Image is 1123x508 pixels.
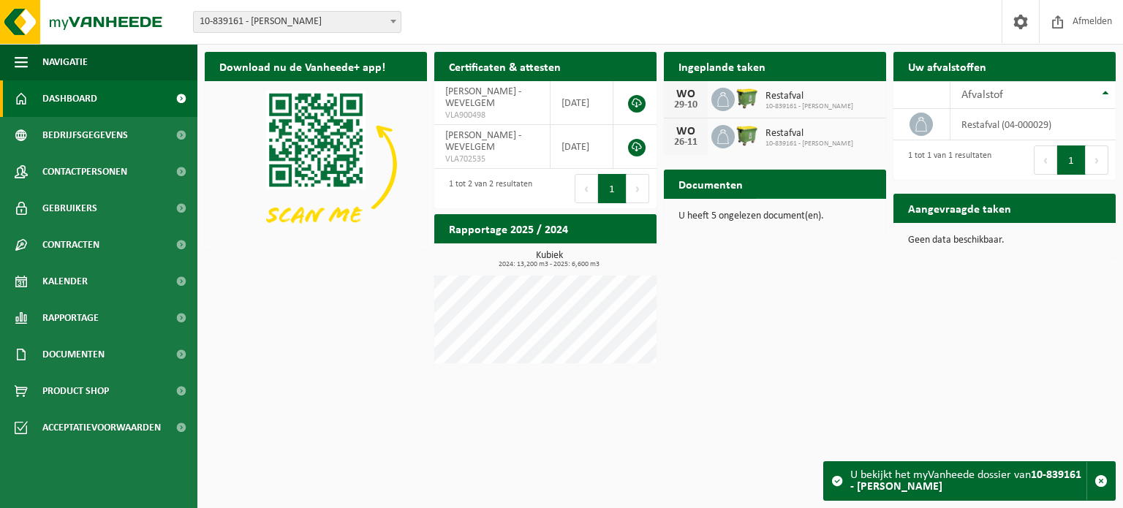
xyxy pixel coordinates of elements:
[765,102,853,111] span: 10-839161 - [PERSON_NAME]
[42,373,109,409] span: Product Shop
[1086,145,1108,175] button: Next
[42,80,97,117] span: Dashboard
[908,235,1101,246] p: Geen data beschikbaar.
[893,194,1026,222] h2: Aangevraagde taken
[893,52,1001,80] h2: Uw afvalstoffen
[765,140,853,148] span: 10-839161 - [PERSON_NAME]
[205,81,427,248] img: Download de VHEPlus App
[901,144,991,176] div: 1 tot 1 van 1 resultaten
[1034,145,1057,175] button: Previous
[671,137,700,148] div: 26-11
[445,130,521,153] span: [PERSON_NAME] - WEVELGEM
[442,173,532,205] div: 1 tot 2 van 2 resultaten
[548,243,655,272] a: Bekijk rapportage
[205,52,400,80] h2: Download nu de Vanheede+ app!
[598,174,627,203] button: 1
[671,100,700,110] div: 29-10
[445,110,539,121] span: VLA900498
[194,12,401,32] span: 10-839161 - CLAUS GLENN - WEVELGEM
[42,300,99,336] span: Rapportage
[1057,145,1086,175] button: 1
[735,86,760,110] img: WB-1100-HPE-GN-50
[42,153,127,190] span: Contactpersonen
[627,174,649,203] button: Next
[671,88,700,100] div: WO
[765,128,853,140] span: Restafval
[445,86,521,109] span: [PERSON_NAME] - WEVELGEM
[664,170,757,198] h2: Documenten
[850,469,1081,493] strong: 10-839161 - [PERSON_NAME]
[445,153,539,165] span: VLA702535
[193,11,401,33] span: 10-839161 - CLAUS GLENN - WEVELGEM
[442,261,657,268] span: 2024: 13,200 m3 - 2025: 6,600 m3
[442,251,657,268] h3: Kubiek
[42,336,105,373] span: Documenten
[42,227,99,263] span: Contracten
[678,211,871,221] p: U heeft 5 ongelezen document(en).
[551,81,613,125] td: [DATE]
[434,214,583,243] h2: Rapportage 2025 / 2024
[765,91,853,102] span: Restafval
[42,263,88,300] span: Kalender
[42,44,88,80] span: Navigatie
[961,89,1003,101] span: Afvalstof
[735,123,760,148] img: WB-1100-HPE-GN-50
[434,52,575,80] h2: Certificaten & attesten
[664,52,780,80] h2: Ingeplande taken
[671,126,700,137] div: WO
[42,190,97,227] span: Gebruikers
[42,409,161,446] span: Acceptatievoorwaarden
[551,125,613,169] td: [DATE]
[950,109,1116,140] td: restafval (04-000029)
[850,462,1086,500] div: U bekijkt het myVanheede dossier van
[42,117,128,153] span: Bedrijfsgegevens
[575,174,598,203] button: Previous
